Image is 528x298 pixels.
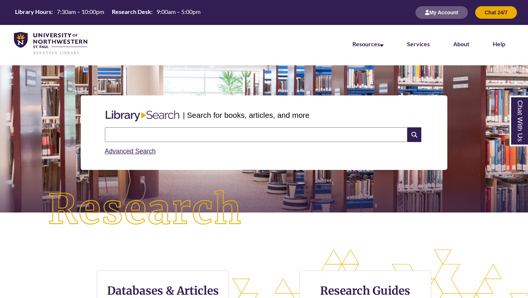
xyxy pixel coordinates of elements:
img: Libary Search [102,108,183,124]
h3: Research Guides [305,284,425,298]
a: Chat 24/7 [475,9,517,15]
table: Hours Today [12,8,203,17]
a: Resources [352,40,384,47]
a: About [453,40,469,47]
th: Library Hours: [12,8,54,16]
span: 9:00am – 5:00pm [157,8,201,15]
button: My Account [415,6,468,19]
a: Help [493,40,505,47]
button: Chat 24/7 [475,6,517,19]
img: Research [26,168,264,251]
th: Research Desk: [109,8,154,16]
span: 7:30am – 10:00pm [57,8,104,15]
a: My Account [415,9,468,15]
i: Search [407,127,421,142]
a: Services [407,40,430,47]
img: UNWSP Library Logo [14,32,87,55]
a: Hours Today [12,8,203,18]
h3: Databases & Articles [103,284,223,298]
a: Advanced Search [105,148,156,155]
p: | Search for books, articles, and more [183,109,309,121]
